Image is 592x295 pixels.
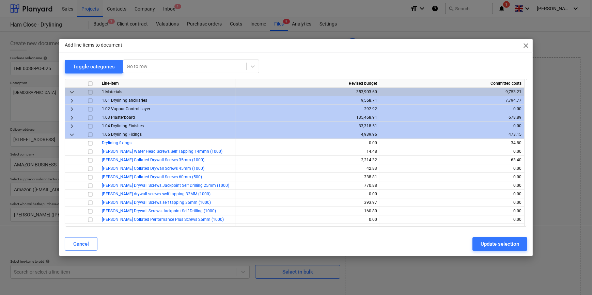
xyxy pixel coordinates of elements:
a: [PERSON_NAME] drywall screws swlf tapping 32MM (1000) [102,192,211,196]
span: keyboard_arrow_right [68,105,76,113]
span: keyboard_arrow_right [68,113,76,121]
div: 678.89 [383,113,521,122]
span: Knauf Drywall Screws Jackpoint Self Drilling (1000) [102,209,216,213]
div: 0.00 [383,215,521,224]
div: 160.80 [238,207,377,215]
div: 42.83 [238,164,377,173]
div: 0.00 [383,207,521,215]
div: 0.00 [383,122,521,130]
a: [PERSON_NAME] Collated Drywall Screws 60mm (500) [102,175,202,179]
p: Add line-items to document [65,42,122,49]
div: 770.88 [238,181,377,190]
div: 7,794.77 [383,96,521,105]
span: Knauf Collated Drywall Screws 35mm (1000) [102,158,204,162]
a: [PERSON_NAME] Drywall Screws Jackpoint Self Drilling 25mm (1000) [102,183,229,188]
div: 473.15 [383,130,521,139]
div: 338.81 [238,173,377,181]
span: keyboard_arrow_down [68,130,76,138]
a: [PERSON_NAME] Wafer Head Screws Self Tapping 14mmn (1000) [102,149,222,154]
span: 1.04 Drylining Finishes [102,124,144,128]
div: Toggle categories [73,62,115,71]
a: [PERSON_NAME] Collated Drywall Screws 35mm (1000) [102,158,204,162]
div: Line-item [99,79,235,88]
div: 0.00 [383,224,521,232]
span: keyboard_arrow_down [68,88,76,96]
span: Knauf Collated Drywall Screws 45mm (1000) [102,166,204,171]
div: 135,468.91 [238,113,377,122]
div: 63.40 [383,156,521,164]
span: Knauf Drywall Screws self tapping 35mm (1000) [102,200,211,205]
div: 353,903.60 [238,88,377,96]
div: 9,558.71 [238,96,377,105]
span: close [522,42,530,50]
div: 0.00 [238,215,377,224]
button: Cancel [65,237,97,251]
div: 2,214.32 [238,156,377,164]
iframe: Chat Widget [558,262,592,295]
span: 1.05 Drylining Fixings [102,132,142,137]
span: 1.02 Vapour Control Layer [102,106,150,111]
div: 0.00 [383,173,521,181]
div: 4,939.96 [238,130,377,139]
a: [PERSON_NAME] Collated Performance Plus Screws 25mm (1000) [102,217,224,222]
div: Revised budget [235,79,380,88]
span: 1.01 Drylining ancillaries [102,98,147,103]
div: 9,753.21 [383,88,521,96]
div: 34.80 [383,139,521,147]
span: Knauf Collated Performance Plus Screws 25mm (1000) [102,217,224,222]
div: 0.00 [383,190,521,198]
span: keyboard_arrow_right [68,96,76,104]
div: Cancel [73,240,89,248]
div: 0.00 [383,198,521,207]
div: 292.92 [238,105,377,113]
span: 1 Materials [102,89,122,94]
div: 0.00 [383,105,521,113]
div: 0.00 [383,181,521,190]
span: Knauf drywall screws swlf tapping 32MM (1000) [102,192,211,196]
div: 0.00 [383,164,521,173]
span: 1.03 Plasterboard [102,115,135,120]
div: 0.00 [238,190,377,198]
span: Knauf Collated Drywall Screws 60mm (500) [102,175,202,179]
span: Knauf Wafer Head Screws Self Tapping 14mmn (1000) [102,149,222,154]
div: 33,318.51 [238,122,377,130]
span: keyboard_arrow_right [68,122,76,130]
a: Drylining fixings [102,141,131,145]
div: 0.00 [238,139,377,147]
a: [PERSON_NAME] Collated Drywall Screws 45mm (1000) [102,166,204,171]
button: Toggle categories [65,60,123,73]
div: Update selection [481,240,519,248]
button: Update selection [472,237,527,251]
div: Committed costs [380,79,525,88]
div: 14.48 [238,147,377,156]
span: Knauf Drywall Screws Jackpoint Self Drilling 25mm (1000) [102,183,229,188]
a: Sympafix Ceiling Anchor 6mm x 40mm (200/box) [102,226,194,230]
a: [PERSON_NAME] Drywall Screws Jackpoint Self Drilling (1000) [102,209,216,213]
div: 393.97 [238,198,377,207]
a: [PERSON_NAME] Drywall Screws self tapping 35mm (1000) [102,200,211,205]
div: 0.00 [383,147,521,156]
div: 195.42 [238,224,377,232]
